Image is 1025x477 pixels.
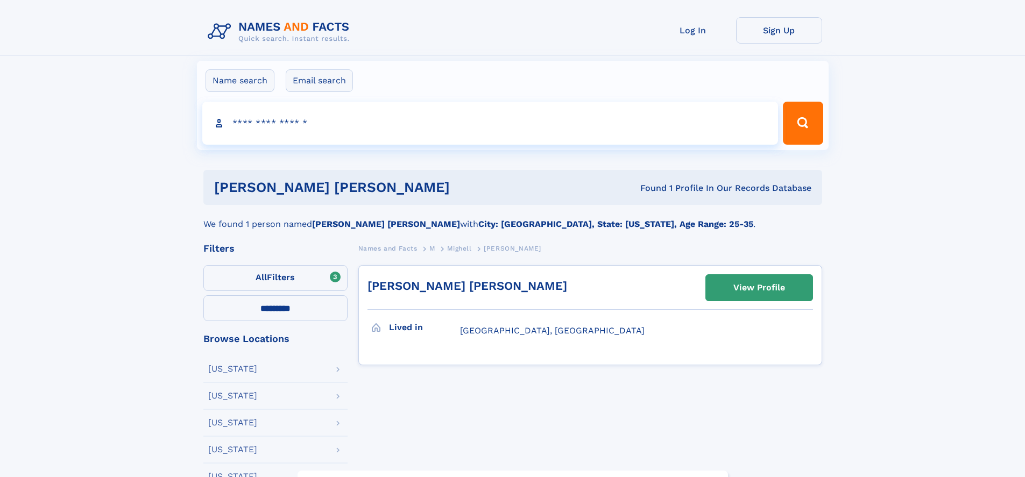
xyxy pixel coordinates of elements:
[203,265,348,291] label: Filters
[484,245,541,252] span: [PERSON_NAME]
[650,17,736,44] a: Log In
[203,334,348,344] div: Browse Locations
[312,219,460,229] b: [PERSON_NAME] [PERSON_NAME]
[256,272,267,282] span: All
[367,279,567,293] a: [PERSON_NAME] [PERSON_NAME]
[389,318,460,337] h3: Lived in
[478,219,753,229] b: City: [GEOGRAPHIC_DATA], State: [US_STATE], Age Range: 25-35
[208,391,257,400] div: [US_STATE]
[447,245,471,252] span: Mighell
[358,241,418,255] a: Names and Facts
[203,244,348,253] div: Filters
[447,241,471,255] a: Mighell
[545,182,811,194] div: Found 1 Profile In Our Records Database
[286,69,353,92] label: Email search
[206,69,274,92] label: Name search
[203,205,822,231] div: We found 1 person named with .
[429,245,435,252] span: M
[783,102,823,145] button: Search Button
[208,445,257,454] div: [US_STATE]
[733,275,785,300] div: View Profile
[208,418,257,427] div: [US_STATE]
[460,325,645,336] span: [GEOGRAPHIC_DATA], [GEOGRAPHIC_DATA]
[429,241,435,255] a: M
[208,365,257,373] div: [US_STATE]
[214,181,545,194] h1: [PERSON_NAME] [PERSON_NAME]
[202,102,779,145] input: search input
[736,17,822,44] a: Sign Up
[203,17,358,46] img: Logo Names and Facts
[706,275,812,301] a: View Profile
